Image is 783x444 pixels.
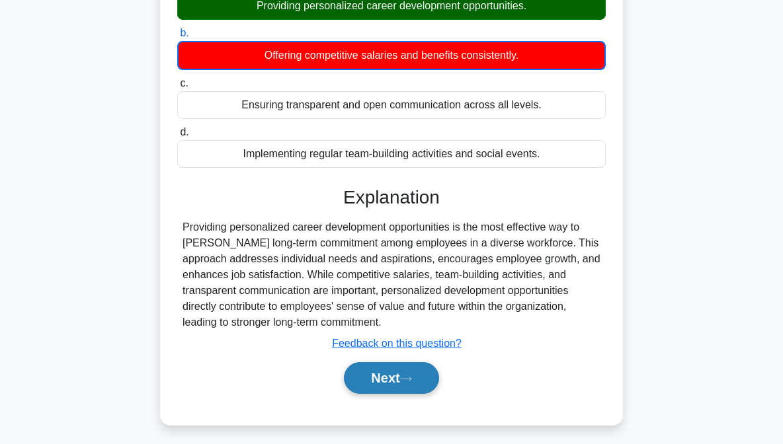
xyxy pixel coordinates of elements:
[177,41,606,70] div: Offering competitive salaries and benefits consistently.
[180,126,188,137] span: d.
[177,140,606,168] div: Implementing regular team-building activities and social events.
[183,219,600,330] div: Providing personalized career development opportunities is the most effective way to [PERSON_NAME...
[185,186,598,208] h3: Explanation
[180,27,188,38] span: b.
[180,77,188,89] span: c.
[177,91,606,119] div: Ensuring transparent and open communication across all levels.
[332,338,462,349] a: Feedback on this question?
[344,362,438,394] button: Next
